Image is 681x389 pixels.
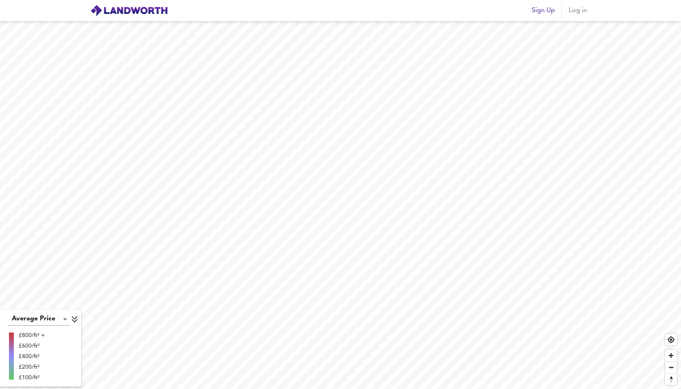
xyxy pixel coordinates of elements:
div: £100/ft² [19,374,45,382]
div: £200/ft² [19,363,45,371]
div: Average Price [7,313,70,326]
button: Reset bearing to north [665,373,677,385]
button: Find my location [665,334,677,346]
div: £400/ft² [19,352,45,361]
button: Zoom out [665,361,677,373]
button: Zoom in [665,350,677,361]
span: Reset bearing to north [665,374,677,385]
span: Log in [568,5,588,16]
div: £800/ft² + [19,331,45,339]
button: Log in [565,2,591,19]
span: Sign Up [532,5,555,16]
img: logo [90,4,168,17]
button: Sign Up [529,2,558,19]
div: £600/ft² [19,342,45,350]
